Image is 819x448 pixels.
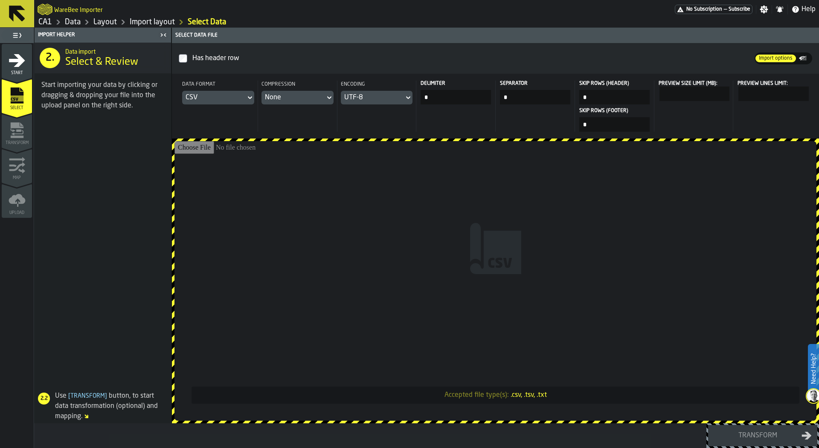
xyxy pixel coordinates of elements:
[579,117,650,132] input: input-value-Skip Rows (footer) input-value-Skip Rows (footer)
[798,53,811,64] div: thumb
[421,90,491,104] input: input-value-Delimiter input-value-Delimiter
[68,393,70,399] span: [
[500,90,570,104] input: input-value-Separator input-value-Separator
[738,87,809,101] input: react-aria8174100788-:r7ru: react-aria8174100788-:r7ru:
[2,149,32,183] li: menu Map
[2,44,32,78] li: menu Start
[67,393,109,399] span: Transform
[772,5,787,14] label: button-toggle-Notifications
[737,81,809,101] label: react-aria8174100788-:r7ru:
[578,81,651,104] label: input-value-Skip Rows (header)
[788,4,819,14] label: button-toggle-Help
[738,81,788,86] span: Preview Lines Limit:
[41,80,164,111] div: Start importing your data by clicking or dragging & dropping your file into the upload panel on t...
[93,17,117,27] a: link-to-/wh/i/76e2a128-1b54-4d66-80d4-05ae4c277723/designer
[157,30,169,40] label: button-toggle-Close me
[659,87,730,101] input: react-aria8174100788-:r7rs: react-aria8174100788-:r7rs:
[675,5,752,14] div: Menu Subscription
[2,71,32,75] span: Start
[755,54,797,63] label: button-switch-multi-Import options
[341,81,413,91] div: Encoding
[755,55,796,62] div: thumb
[191,52,753,65] div: InputCheckbox-react-aria8174100788-:r7ri:
[724,6,727,12] span: —
[714,431,802,441] div: Transform
[38,17,427,27] nav: Breadcrumb
[35,43,171,73] div: title-Select & Review
[265,92,322,103] div: DropdownMenuValue-NO
[2,184,32,218] li: menu Upload
[172,28,819,43] header: Select data file
[579,81,648,87] span: Skip Rows (header)
[261,81,334,104] div: CompressionDropdownMenuValue-NO
[756,5,772,14] label: button-toggle-Settings
[174,141,816,421] input: Accepted file type(s):.csv, .tsv, .txt
[65,55,138,69] span: Select & Review
[182,81,254,91] div: Data format
[2,79,32,113] li: menu Select
[261,81,334,91] div: Compression
[105,393,107,399] span: ]
[578,108,651,132] label: input-value-Skip Rows (footer)
[797,52,812,64] label: button-switch-multi-
[130,17,175,27] a: link-to-/wh/i/76e2a128-1b54-4d66-80d4-05ae4c277723/import/layout/
[809,345,818,393] label: Need Help?
[38,17,52,27] a: link-to-/wh/i/76e2a128-1b54-4d66-80d4-05ae4c277723
[659,81,717,86] span: Preview Size Limit (MB):
[36,32,157,38] div: Import Helper
[186,92,242,103] div: DropdownMenuValue-CSV
[40,48,60,68] div: 2.
[729,6,750,12] span: Subscribe
[65,17,81,27] a: link-to-/wh/i/76e2a128-1b54-4d66-80d4-05ae4c277723/data
[341,81,413,104] div: EncodingDropdownMenuValue-UTF_8
[65,47,164,55] h2: Sub Title
[2,106,32,110] span: Select
[2,141,32,145] span: Transform
[35,391,168,422] div: Use button, to start data transformation (optional) and mapping.
[658,81,730,101] label: react-aria8174100788-:r7rs:
[2,114,32,148] li: menu Transform
[344,92,401,103] div: DropdownMenuValue-UTF_8
[675,5,752,14] a: link-to-/wh/i/76e2a128-1b54-4d66-80d4-05ae4c277723/pricing/
[499,81,571,104] label: input-value-Separator
[38,2,52,17] a: logo-header
[579,90,650,104] input: input-value-Skip Rows (header) input-value-Skip Rows (header)
[174,32,817,38] div: Select data file
[2,211,32,215] span: Upload
[35,28,171,43] header: Import Helper
[179,50,755,67] label: InputCheckbox-label-react-aria8174100788-:r7ri:
[755,55,796,62] span: Import options
[802,4,816,14] span: Help
[54,5,103,14] h2: Sub Title
[2,29,32,41] label: button-toggle-Toggle Full Menu
[188,17,226,27] a: link-to-/wh/i/76e2a128-1b54-4d66-80d4-05ae4c277723/import/layout
[2,176,32,180] span: Map
[708,425,817,446] button: button-Transform
[579,108,648,114] span: Skip Rows (footer)
[420,81,492,104] label: input-value-Delimiter
[182,81,254,104] div: Data formatDropdownMenuValue-CSV
[179,54,187,63] input: InputCheckbox-label-react-aria8174100788-:r7ri:
[421,81,489,87] span: Delimiter
[686,6,722,12] span: No Subscription
[500,81,569,87] span: Separator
